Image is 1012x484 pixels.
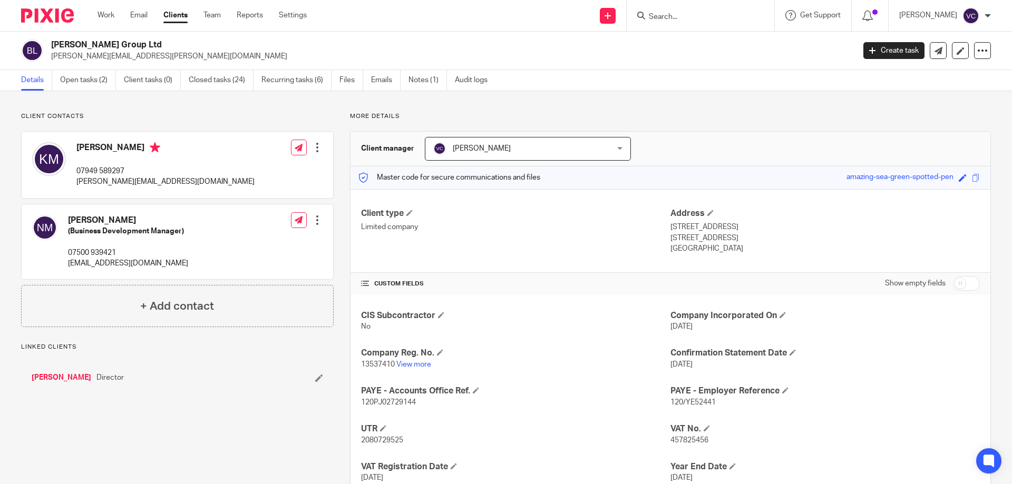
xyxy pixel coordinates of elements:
h4: Client type [361,208,670,219]
a: Create task [863,42,925,59]
h4: Confirmation Statement Date [670,348,980,359]
p: [EMAIL_ADDRESS][DOMAIN_NAME] [68,258,188,269]
a: Email [130,10,148,21]
h4: + Add contact [140,298,214,314]
h4: CUSTOM FIELDS [361,280,670,288]
p: 07949 589297 [76,166,255,176]
span: No [361,323,371,330]
h4: PAYE - Employer Reference [670,386,980,397]
p: [STREET_ADDRESS] [670,222,980,232]
img: svg%3E [962,7,979,24]
span: 2080729525 [361,437,403,444]
img: svg%3E [433,142,446,155]
span: [DATE] [670,474,693,481]
i: Primary [150,142,160,153]
p: More details [350,112,991,121]
p: [STREET_ADDRESS] [670,233,980,243]
p: Limited company [361,222,670,232]
input: Search [648,13,743,22]
p: [GEOGRAPHIC_DATA] [670,243,980,254]
h3: Client manager [361,143,414,154]
h4: UTR [361,423,670,434]
p: 07500 939421 [68,248,188,258]
a: Team [203,10,221,21]
div: amazing-sea-green-spotted-pen [846,172,953,184]
a: Files [339,70,363,91]
h4: Company Reg. No. [361,348,670,359]
span: [DATE] [361,474,383,481]
a: Recurring tasks (6) [261,70,332,91]
h4: Company Incorporated On [670,310,980,321]
img: Pixie [21,8,74,23]
span: Get Support [800,12,841,19]
span: [DATE] [670,361,693,368]
label: Show empty fields [885,278,946,289]
a: Emails [371,70,401,91]
img: svg%3E [32,215,57,240]
p: [PERSON_NAME][EMAIL_ADDRESS][PERSON_NAME][DOMAIN_NAME] [51,51,848,62]
h4: Address [670,208,980,219]
span: Director [96,372,124,383]
img: svg%3E [32,142,66,176]
a: [PERSON_NAME] [32,372,91,383]
p: [PERSON_NAME] [899,10,957,21]
p: Linked clients [21,343,334,351]
span: [DATE] [670,323,693,330]
a: Details [21,70,52,91]
a: Client tasks (0) [124,70,181,91]
img: svg%3E [21,39,43,62]
span: 120/YE52441 [670,399,716,406]
p: Master code for secure communications and files [358,172,540,183]
span: [PERSON_NAME] [453,145,511,152]
a: Audit logs [455,70,495,91]
a: Work [98,10,114,21]
a: Closed tasks (24) [189,70,254,91]
a: Reports [237,10,263,21]
h4: [PERSON_NAME] [76,142,255,155]
h4: [PERSON_NAME] [68,215,188,226]
h4: CIS Subcontractor [361,310,670,321]
span: 13537410 [361,361,395,368]
a: Settings [279,10,307,21]
a: Notes (1) [408,70,447,91]
h2: [PERSON_NAME] Group Ltd [51,39,688,51]
h4: VAT No. [670,423,980,434]
h5: (Business Development Manager) [68,226,188,236]
p: Client contacts [21,112,334,121]
a: Clients [163,10,188,21]
h4: VAT Registration Date [361,461,670,472]
h4: PAYE - Accounts Office Ref. [361,386,670,397]
span: 457825456 [670,437,708,444]
span: 120PJ02729144 [361,399,416,406]
a: View more [396,361,431,368]
p: [PERSON_NAME][EMAIL_ADDRESS][DOMAIN_NAME] [76,176,255,187]
h4: Year End Date [670,461,980,472]
a: Open tasks (2) [60,70,116,91]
